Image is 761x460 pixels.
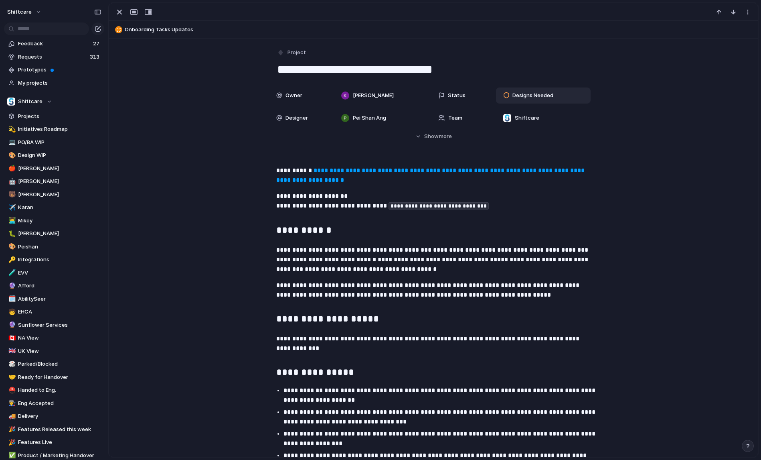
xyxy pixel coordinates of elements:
a: 👨‍💻Mikey [4,215,104,227]
span: Shiftcare [515,114,539,122]
span: Team [448,114,462,122]
span: Feedback [18,40,91,48]
button: 💫 [7,125,15,133]
a: 🧪EVV [4,267,104,279]
span: [PERSON_NAME] [18,230,101,238]
span: Onboarding Tasks Updates [125,26,754,34]
div: 👨‍💻 [8,216,14,225]
a: 💻PO/BA WIP [4,136,104,149]
span: Product / Marketing Handover [18,452,101,460]
span: shiftcare [7,8,32,16]
a: 🍎[PERSON_NAME] [4,163,104,175]
span: 27 [93,40,101,48]
button: 👨‍💻 [7,217,15,225]
button: 🐻 [7,191,15,199]
span: Owner [285,92,302,100]
span: more [439,132,452,140]
div: 🐻 [8,190,14,199]
button: 🎨 [7,151,15,159]
button: 🚚 [7,412,15,420]
span: Projects [18,112,101,120]
span: Mikey [18,217,101,225]
a: 🎲Parked/Blocked [4,358,104,370]
span: Designer [285,114,308,122]
a: 🚚Delivery [4,410,104,422]
div: ✅ [8,451,14,460]
button: 🔮 [7,321,15,329]
span: Features Live [18,438,101,446]
div: 🎨 [8,242,14,251]
a: 🎉Features Released this week [4,423,104,436]
span: My projects [18,79,101,87]
span: Initiatives Roadmap [18,125,101,133]
div: ✈️ [8,203,14,212]
span: EVV [18,269,101,277]
button: Project [275,47,308,59]
span: Sunflower Services [18,321,101,329]
button: 🎉 [7,425,15,434]
div: 🤝Ready for Handover [4,371,104,383]
a: Projects [4,110,104,122]
a: 🔮Afford [4,280,104,292]
button: 🔮 [7,282,15,290]
div: 🎲 [8,360,14,369]
button: 🇬🇧 [7,347,15,355]
span: Delivery [18,412,101,420]
span: Pei Shan Ang [353,114,386,122]
span: [PERSON_NAME] [353,92,394,100]
span: Parked/Blocked [18,360,101,368]
a: 👨‍🏭Eng Accepted [4,397,104,409]
a: ⛑️Handed to Eng. [4,384,104,396]
div: 🗓️AbilitySeer [4,293,104,305]
button: 🧒 [7,308,15,316]
button: 🍎 [7,165,15,173]
span: AbilitySeer [18,295,101,303]
div: 🔮 [8,281,14,291]
a: 🎨Design WIP [4,149,104,161]
button: 🤝 [7,373,15,381]
a: 🎉Features Live [4,436,104,448]
div: 🎨Peishan [4,241,104,253]
a: ✈️Karan [4,202,104,214]
div: 🔮 [8,320,14,330]
a: Feedback27 [4,38,104,50]
a: 🧒EHCA [4,306,104,318]
button: ✈️ [7,204,15,212]
div: 🧪 [8,268,14,277]
button: 💻 [7,138,15,147]
span: Eng Accepted [18,399,101,407]
div: 🔮Sunflower Services [4,319,104,331]
button: 🎉 [7,438,15,446]
a: 🤖[PERSON_NAME] [4,175,104,187]
div: 🎨 [8,151,14,160]
div: 🎉 [8,425,14,434]
div: 🇨🇦NA View [4,332,104,344]
button: shiftcare [4,6,46,18]
span: Afford [18,282,101,290]
span: Shiftcare [18,98,43,106]
a: 🐛[PERSON_NAME] [4,228,104,240]
span: EHCA [18,308,101,316]
span: 313 [90,53,101,61]
span: Features Released this week [18,425,101,434]
div: 👨‍🏭 [8,399,14,408]
div: 🐻[PERSON_NAME] [4,189,104,201]
span: Ready for Handover [18,373,101,381]
span: Design WIP [18,151,101,159]
a: 🇬🇧UK View [4,345,104,357]
button: ⛑️ [7,386,15,394]
div: 🧒 [8,307,14,317]
button: Showmore [276,129,591,144]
